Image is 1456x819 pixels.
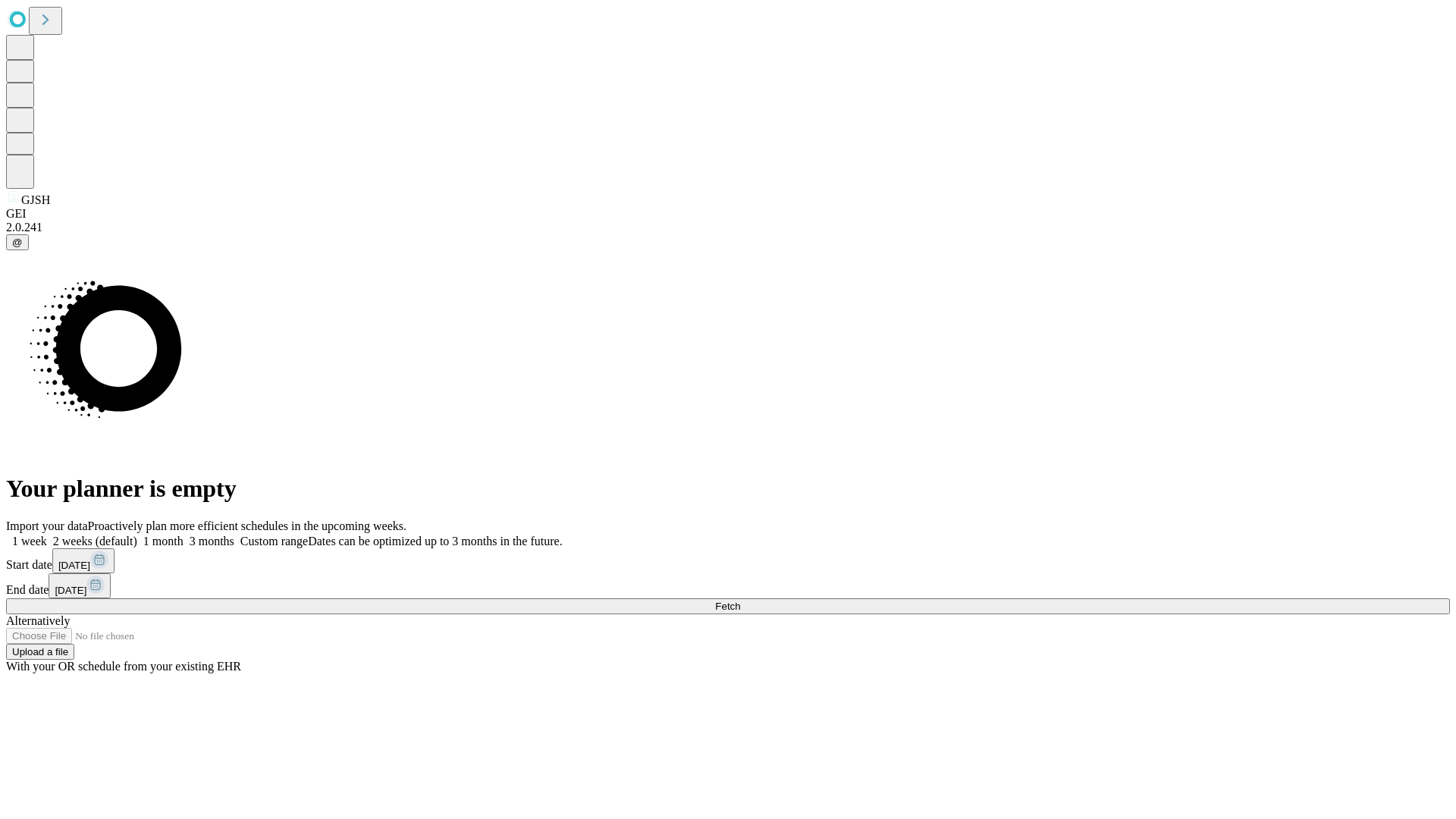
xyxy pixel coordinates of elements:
div: 2.0.241 [6,221,1450,234]
div: End date [6,573,1450,598]
span: 3 months [190,535,234,548]
span: [DATE] [58,560,90,571]
span: With your OR schedule from your existing EHR [6,660,241,673]
span: 2 weeks (default) [53,535,137,548]
span: 1 month [143,535,184,548]
button: [DATE] [52,548,115,573]
span: [DATE] [55,585,86,596]
button: @ [6,234,29,250]
h1: Your planner is empty [6,475,1450,503]
span: @ [12,237,23,248]
span: Alternatively [6,614,70,627]
button: [DATE] [49,573,111,598]
span: Custom range [240,535,308,548]
span: GJSH [21,193,50,206]
button: Fetch [6,598,1450,614]
div: Start date [6,548,1450,573]
span: Fetch [715,601,740,612]
span: Dates can be optimized up to 3 months in the future. [308,535,562,548]
span: Proactively plan more efficient schedules in the upcoming weeks. [88,519,406,532]
button: Upload a file [6,644,74,660]
div: GEI [6,207,1450,221]
span: 1 week [12,535,47,548]
span: Import your data [6,519,88,532]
